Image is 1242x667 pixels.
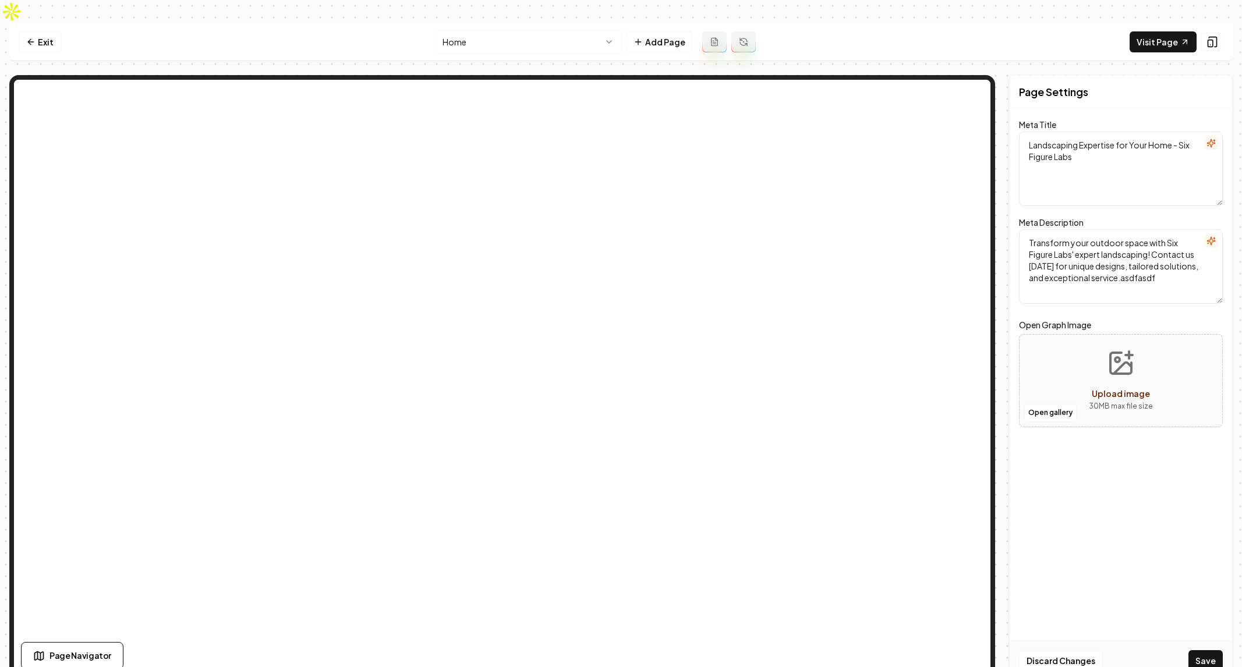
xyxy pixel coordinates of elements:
[1080,340,1162,421] button: Upload image
[1019,119,1056,130] label: Meta Title
[19,31,61,52] a: Exit
[731,31,756,52] button: Regenerate page
[626,31,693,52] button: Add Page
[1019,318,1223,332] label: Open Graph Image
[1089,400,1153,412] p: 30 MB max file size
[1019,84,1088,100] h2: Page Settings
[1092,388,1150,399] span: Upload image
[1130,31,1197,52] a: Visit Page
[702,31,727,52] button: Add admin page prompt
[1019,217,1084,228] label: Meta Description
[1024,403,1077,422] button: Open gallery
[49,650,111,662] span: Page Navigator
